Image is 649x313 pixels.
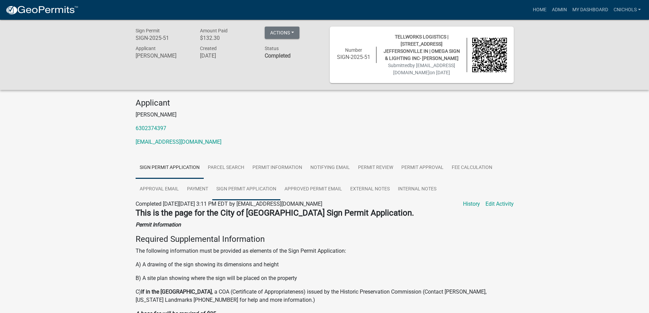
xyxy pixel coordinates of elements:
[136,274,514,282] p: B) A site plan showing where the sign will be placed on the property
[388,63,455,75] span: Submitted on [DATE]
[394,178,441,200] a: Internal Notes
[265,52,291,59] strong: Completed
[136,125,166,131] a: 6302374397
[200,28,228,33] span: Amount Paid
[136,178,183,200] a: Approval Email
[384,34,460,61] span: TELLWORKS LOGISTICS | [STREET_ADDRESS] JEFFERSONVILLE IN | OMEGA SIGN & LIGHTING INC- [PERSON_NAME]
[393,63,455,75] span: by [EMAIL_ADDRESS][DOMAIN_NAME]
[136,201,322,207] span: Completed [DATE][DATE] 3:11 PM EDT by [EMAIL_ADDRESS][DOMAIN_NAME]
[265,27,299,39] button: Actions
[472,38,507,73] img: QR code
[345,47,362,53] span: Number
[463,200,480,208] a: History
[136,28,160,33] span: Sign Permit
[530,3,549,16] a: Home
[200,46,217,51] span: Created
[136,52,190,59] h6: [PERSON_NAME]
[136,261,514,269] p: A) A drawing of the sign showing its dimensions and height
[200,35,254,41] h6: $132.30
[346,178,394,200] a: External Notes
[136,288,514,304] p: C) , a COA (Certificate of Appropriateness) issued by the Historic Preservation Commission (Conta...
[136,221,181,228] strong: Permit Information
[136,234,514,244] h4: Required Supplemental Information
[280,178,346,200] a: Approved Permit Email
[448,157,496,179] a: Fee Calculation
[200,52,254,59] h6: [DATE]
[354,157,397,179] a: Permit Review
[141,288,212,295] strong: If in the [GEOGRAPHIC_DATA]
[265,46,279,51] span: Status
[248,157,306,179] a: Permit Information
[136,46,156,51] span: Applicant
[183,178,212,200] a: Payment
[549,3,570,16] a: Admin
[485,200,514,208] a: Edit Activity
[136,111,514,119] p: [PERSON_NAME]
[306,157,354,179] a: Notifying Email
[397,157,448,179] a: Permit Approval
[136,247,514,255] p: The following information must be provided as elements of the Sign Permit Application:
[611,3,644,16] a: cnichols
[136,98,514,108] h4: Applicant
[136,208,414,218] strong: This is the page for the City of [GEOGRAPHIC_DATA] Sign Permit Application.
[570,3,611,16] a: My Dashboard
[212,178,280,200] a: Sign Permit Application
[136,139,221,145] a: [EMAIL_ADDRESS][DOMAIN_NAME]
[204,157,248,179] a: Parcel search
[136,157,204,179] a: Sign Permit Application
[337,54,371,60] h6: SIGN-2025-51
[136,35,190,41] h6: SIGN-2025-51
